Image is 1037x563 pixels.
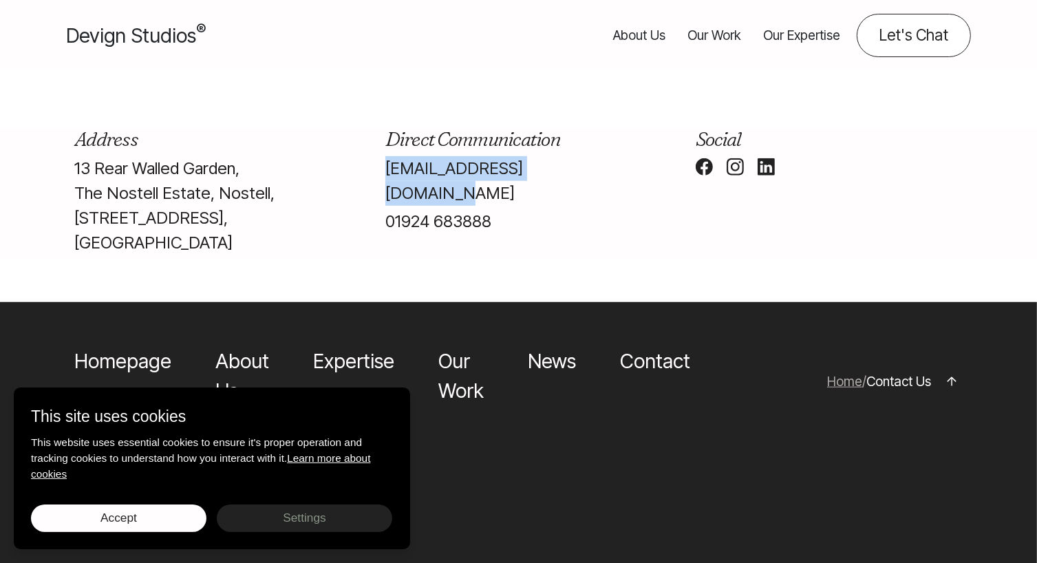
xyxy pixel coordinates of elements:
sup: ® [196,21,206,39]
button: Settings [217,504,392,532]
a: Our Expertise [763,14,840,57]
p: This website uses essential cookies to ensure it's proper operation and tracking cookies to under... [31,434,393,482]
span: Devign Studios [66,23,206,47]
a: Our Work [687,14,741,57]
a: About Us [613,14,665,57]
span: Accept [100,511,137,524]
span: Settings [283,511,325,524]
a: Contact us about your project [857,14,971,57]
a: Devign Studios® Homepage [66,21,206,50]
p: This site uses cookies [31,405,393,429]
button: Accept [31,504,206,532]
